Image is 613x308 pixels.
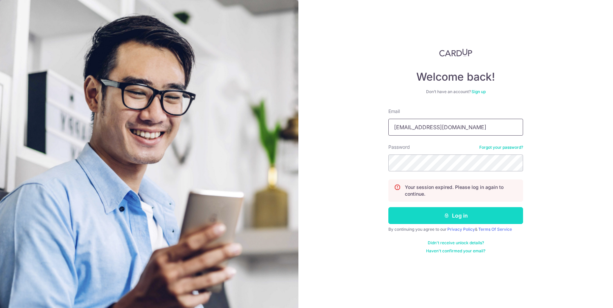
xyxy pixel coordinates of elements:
[388,108,400,115] label: Email
[388,227,523,232] div: By continuing you agree to our &
[405,184,517,197] p: Your session expired. Please log in again to continue.
[388,144,410,150] label: Password
[478,227,512,232] a: Terms Of Service
[428,240,484,246] a: Didn't receive unlock details?
[472,89,486,94] a: Sign up
[388,207,523,224] button: Log in
[388,89,523,94] div: Don’t have an account?
[426,248,485,254] a: Haven't confirmed your email?
[388,119,523,136] input: Enter your Email
[388,70,523,84] h4: Welcome back!
[439,49,472,57] img: CardUp Logo
[479,145,523,150] a: Forgot your password?
[447,227,475,232] a: Privacy Policy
